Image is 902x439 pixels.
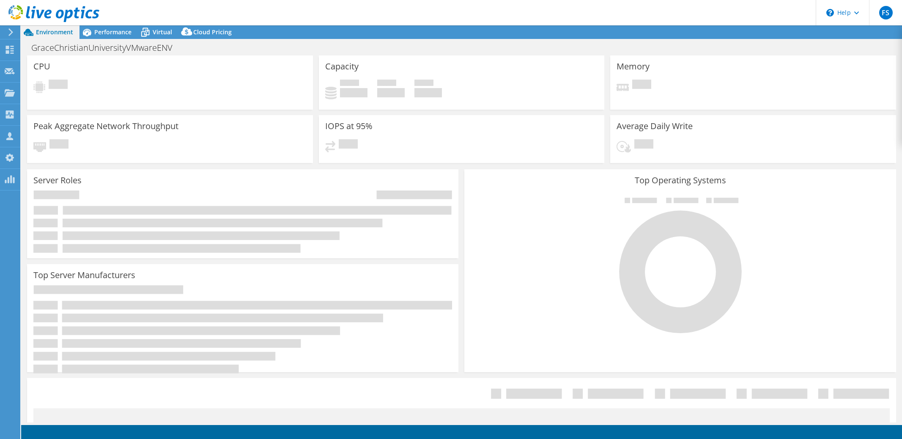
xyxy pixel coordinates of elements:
[377,88,405,97] h4: 0 GiB
[339,139,358,151] span: Pending
[49,80,68,91] span: Pending
[94,28,132,36] span: Performance
[340,80,359,88] span: Used
[33,62,50,71] h3: CPU
[471,176,889,185] h3: Top Operating Systems
[826,9,834,17] svg: \n
[36,28,73,36] span: Environment
[617,121,693,131] h3: Average Daily Write
[340,88,367,97] h4: 0 GiB
[33,271,135,280] h3: Top Server Manufacturers
[879,6,893,19] span: FS
[414,80,433,88] span: Total
[325,121,373,131] h3: IOPS at 95%
[33,176,82,185] h3: Server Roles
[193,28,232,36] span: Cloud Pricing
[325,62,359,71] h3: Capacity
[49,139,69,151] span: Pending
[27,43,186,52] h1: GraceChristianUniversityVMwareENV
[153,28,172,36] span: Virtual
[634,139,653,151] span: Pending
[33,121,178,131] h3: Peak Aggregate Network Throughput
[617,62,650,71] h3: Memory
[632,80,651,91] span: Pending
[377,80,396,88] span: Free
[414,88,442,97] h4: 0 GiB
